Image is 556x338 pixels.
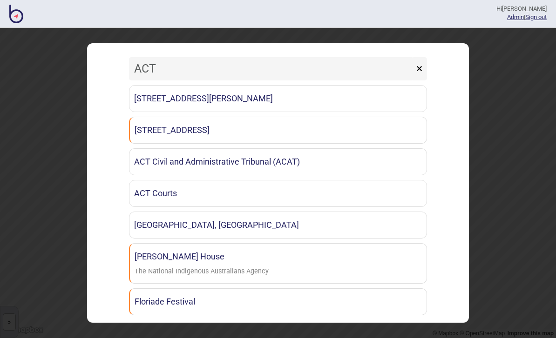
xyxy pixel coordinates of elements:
[507,13,525,20] span: |
[9,5,23,23] img: BindiMaps CMS
[129,85,427,112] a: [STREET_ADDRESS][PERSON_NAME]
[412,57,427,80] button: ×
[129,180,427,207] a: ACT Courts
[129,212,427,239] a: [GEOGRAPHIC_DATA], [GEOGRAPHIC_DATA]
[129,117,427,144] a: [STREET_ADDRESS]
[525,13,547,20] button: Sign out
[129,148,427,175] a: ACT Civil and Administrative Tribunal (ACAT)
[129,57,414,80] input: Search locations by tag + name
[496,5,547,13] div: Hi [PERSON_NAME]
[129,243,427,284] a: [PERSON_NAME] HouseThe National Indigenous Australians Agency
[135,265,269,278] div: The National Indigenous Australians Agency
[129,288,427,315] a: Floriade Festival
[507,13,524,20] a: Admin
